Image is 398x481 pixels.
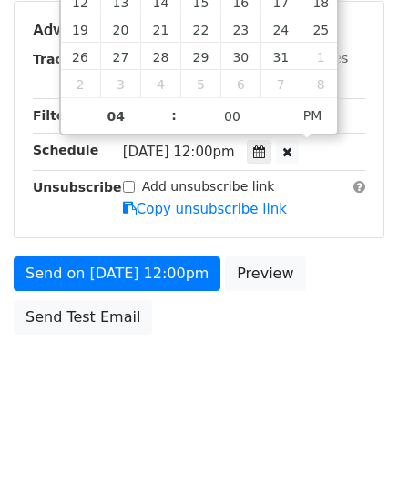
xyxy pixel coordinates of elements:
[100,43,140,70] span: October 27, 2025
[301,43,341,70] span: November 1, 2025
[100,70,140,97] span: November 3, 2025
[288,97,338,134] span: Click to toggle
[180,43,220,70] span: October 29, 2025
[260,15,301,43] span: October 24, 2025
[33,20,365,40] h5: Advanced
[301,70,341,97] span: November 8, 2025
[33,143,98,157] strong: Schedule
[140,70,180,97] span: November 4, 2025
[61,15,101,43] span: October 19, 2025
[220,15,260,43] span: October 23, 2025
[180,70,220,97] span: November 5, 2025
[33,52,94,66] strong: Tracking
[33,180,122,195] strong: Unsubscribe
[61,70,101,97] span: November 2, 2025
[225,256,305,291] a: Preview
[220,70,260,97] span: November 6, 2025
[180,15,220,43] span: October 22, 2025
[260,70,301,97] span: November 7, 2025
[14,256,220,291] a: Send on [DATE] 12:00pm
[61,98,172,135] input: Hour
[220,43,260,70] span: October 30, 2025
[123,144,235,160] span: [DATE] 12:00pm
[100,15,140,43] span: October 20, 2025
[260,43,301,70] span: October 31, 2025
[33,108,79,123] strong: Filters
[140,15,180,43] span: October 21, 2025
[301,15,341,43] span: October 25, 2025
[142,177,275,196] label: Add unsubscribe link
[140,43,180,70] span: October 28, 2025
[123,201,287,217] a: Copy unsubscribe link
[14,300,152,335] a: Send Test Email
[177,98,288,135] input: Minute
[171,97,177,134] span: :
[61,43,101,70] span: October 26, 2025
